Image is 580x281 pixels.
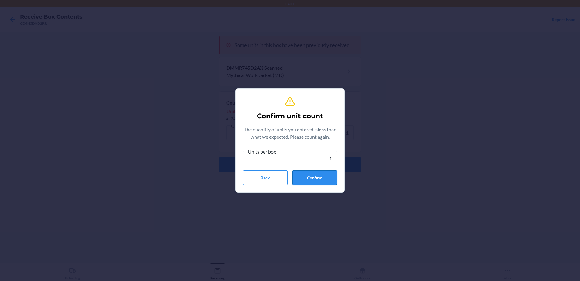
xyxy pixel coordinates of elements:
span: Units per box [247,149,277,155]
button: Confirm [292,170,337,185]
b: less [318,127,327,132]
button: Back [243,170,288,185]
p: The quantity of units you entered is than what we expected. Please count again. [243,126,337,140]
input: Units per box [243,151,337,165]
h2: Confirm unit count [257,111,323,121]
